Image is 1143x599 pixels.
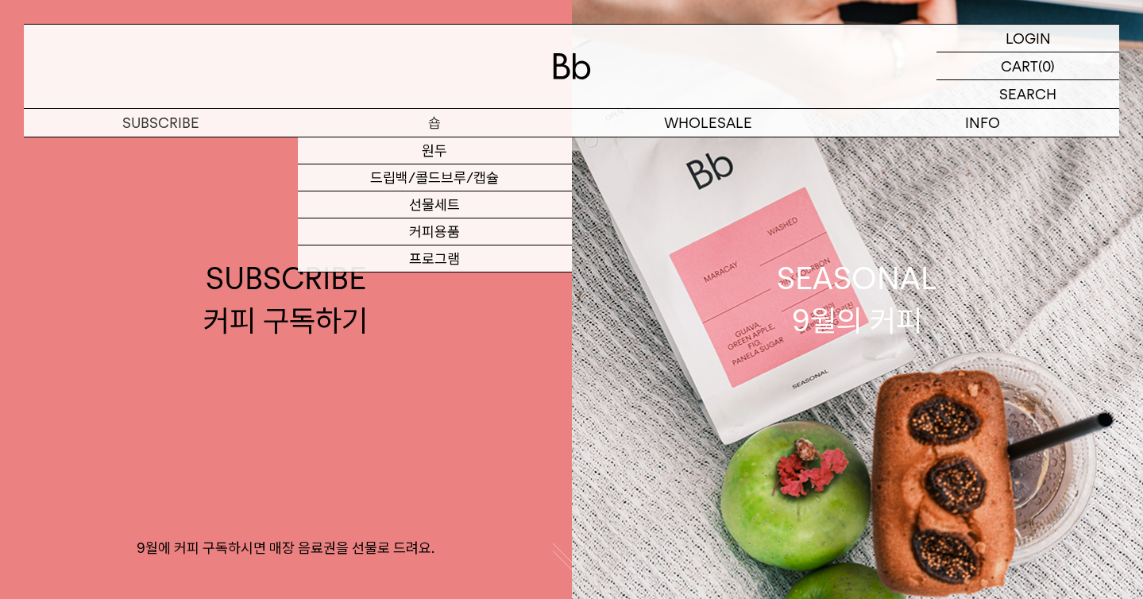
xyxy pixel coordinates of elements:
[24,109,298,137] a: SUBSCRIBE
[298,109,572,137] a: 숍
[298,164,572,191] a: 드립백/콜드브루/캡슐
[1006,25,1051,52] p: LOGIN
[298,191,572,218] a: 선물세트
[553,53,591,79] img: 로고
[1001,52,1038,79] p: CART
[572,109,846,137] p: WHOLESALE
[203,257,368,342] div: SUBSCRIBE 커피 구독하기
[298,218,572,245] a: 커피용품
[298,245,572,272] a: 프로그램
[298,137,572,164] a: 원두
[936,25,1119,52] a: LOGIN
[1038,52,1055,79] p: (0)
[936,52,1119,80] a: CART (0)
[777,257,937,342] div: SEASONAL 9월의 커피
[999,80,1056,108] p: SEARCH
[845,109,1119,137] p: INFO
